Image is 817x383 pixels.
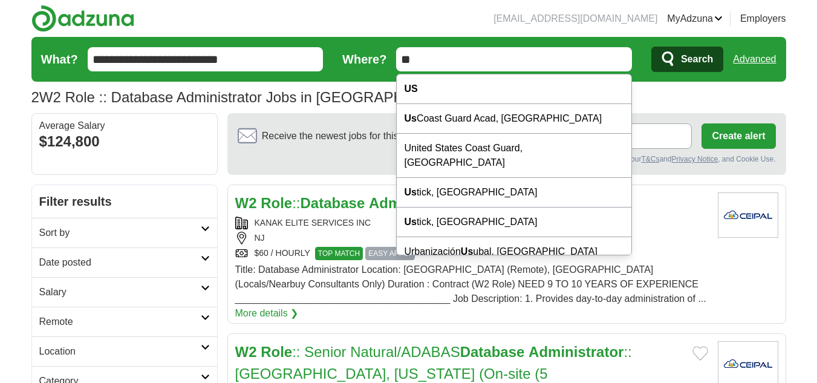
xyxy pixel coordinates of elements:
[461,246,473,257] strong: Us
[235,264,706,304] span: Title: Database Administrator Location: [GEOGRAPHIC_DATA] (Remote), [GEOGRAPHIC_DATA] (Locals/Nea...
[262,129,469,143] span: Receive the newest jobs for this search :
[641,155,659,163] a: T&Cs
[733,47,776,71] a: Advanced
[404,83,417,94] strong: US
[365,247,415,260] span: EASY APPLY
[235,195,464,211] a: W2 Role::Database Administrator
[342,50,386,68] label: Where?
[235,217,708,229] div: KANAK ELITE SERVICES INC
[529,344,623,360] strong: Administrator
[493,11,657,26] li: [EMAIL_ADDRESS][DOMAIN_NAME]
[39,285,201,300] h2: Salary
[397,237,631,267] div: Urbanización ubal, [GEOGRAPHIC_DATA]
[692,346,708,361] button: Add to favorite jobs
[651,47,723,72] button: Search
[404,217,416,227] strong: Us
[32,277,217,307] a: Salary
[32,218,217,247] a: Sort by
[397,104,631,134] div: Coast Guard Acad, [GEOGRAPHIC_DATA]
[32,185,217,218] h2: Filter results
[701,123,775,149] button: Create alert
[740,11,786,26] a: Employers
[39,226,201,240] h2: Sort by
[39,315,201,329] h2: Remote
[32,247,217,277] a: Date posted
[235,344,257,360] strong: W2
[32,307,217,336] a: Remote
[235,232,708,244] div: NJ
[397,134,631,178] div: United States Coast Guard, [GEOGRAPHIC_DATA]
[404,113,416,123] strong: Us
[39,131,210,152] div: $124,800
[39,344,201,359] h2: Location
[315,247,363,260] span: TOP MATCH
[41,50,78,68] label: What?
[460,344,525,360] strong: Database
[261,195,292,211] strong: Role
[235,344,632,382] a: W2 Role:: Senior Natural/ADABASDatabase Administrator:: [GEOGRAPHIC_DATA], [US_STATE] (On-site (5
[681,47,713,71] span: Search
[39,121,210,131] div: Average Salary
[671,155,718,163] a: Privacy Notice
[301,195,365,211] strong: Database
[235,247,708,260] div: $60 / HOURLY
[235,195,257,211] strong: W2
[667,11,723,26] a: MyAdzuna
[31,87,39,108] span: 2
[261,344,292,360] strong: Role
[718,192,778,238] img: Company logo
[39,255,201,270] h2: Date posted
[31,89,467,105] h1: W2 Role :: Database Administrator Jobs in [GEOGRAPHIC_DATA]
[32,336,217,366] a: Location
[31,5,134,32] img: Adzuna logo
[369,195,464,211] strong: Administrator
[404,187,416,197] strong: Us
[235,306,299,321] a: More details ❯
[397,178,631,208] div: tick, [GEOGRAPHIC_DATA]
[397,208,631,237] div: tick, [GEOGRAPHIC_DATA]
[238,154,776,165] div: By creating an alert, you agree to our and , and Cookie Use.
